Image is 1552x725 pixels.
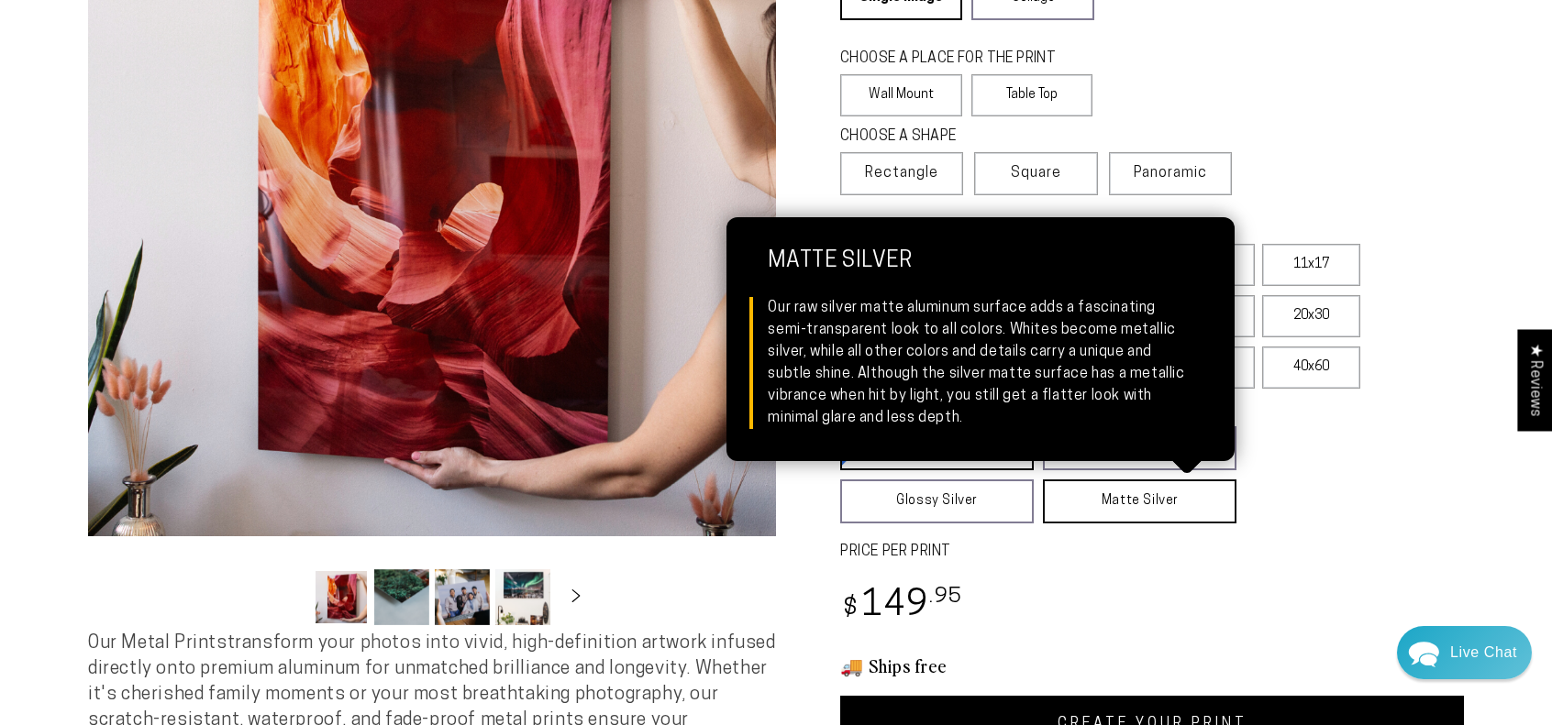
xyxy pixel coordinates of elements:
label: PRICE PER PRINT [840,542,1464,563]
legend: CHOOSE A SHAPE [840,126,1079,148]
label: 40x60 [1262,346,1360,389]
button: Load image 2 in gallery view [374,569,429,625]
legend: CHOOSE A PLACE FOR THE PRINT [840,49,1076,70]
a: Matte Silver [1043,479,1236,523]
button: Load image 1 in gallery view [314,569,369,625]
label: Wall Mount [840,74,962,116]
span: Panoramic [1134,166,1207,181]
span: Rectangle [865,162,938,184]
span: Square [1011,162,1061,184]
sup: .95 [929,587,962,608]
div: Contact Us Directly [1450,626,1517,679]
h3: 🚚 Ships free [840,654,1464,677]
button: Load image 4 in gallery view [495,569,550,625]
button: Slide right [556,577,596,617]
a: Glossy Silver [840,479,1034,523]
div: Chat widget toggle [1397,626,1532,679]
bdi: 149 [840,588,962,624]
div: Click to open Judge.me floating reviews tab [1517,329,1552,431]
label: 20x30 [1262,295,1360,337]
label: Table Top [971,74,1093,116]
button: Slide left [268,577,308,617]
span: $ [843,597,859,621]
div: Our raw silver matte aluminum surface adds a fascinating semi-transparent look to all colors. Whi... [768,297,1193,429]
button: Load image 3 in gallery view [435,569,490,625]
label: 11x17 [1262,244,1360,286]
strong: Matte Silver [768,249,1193,297]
